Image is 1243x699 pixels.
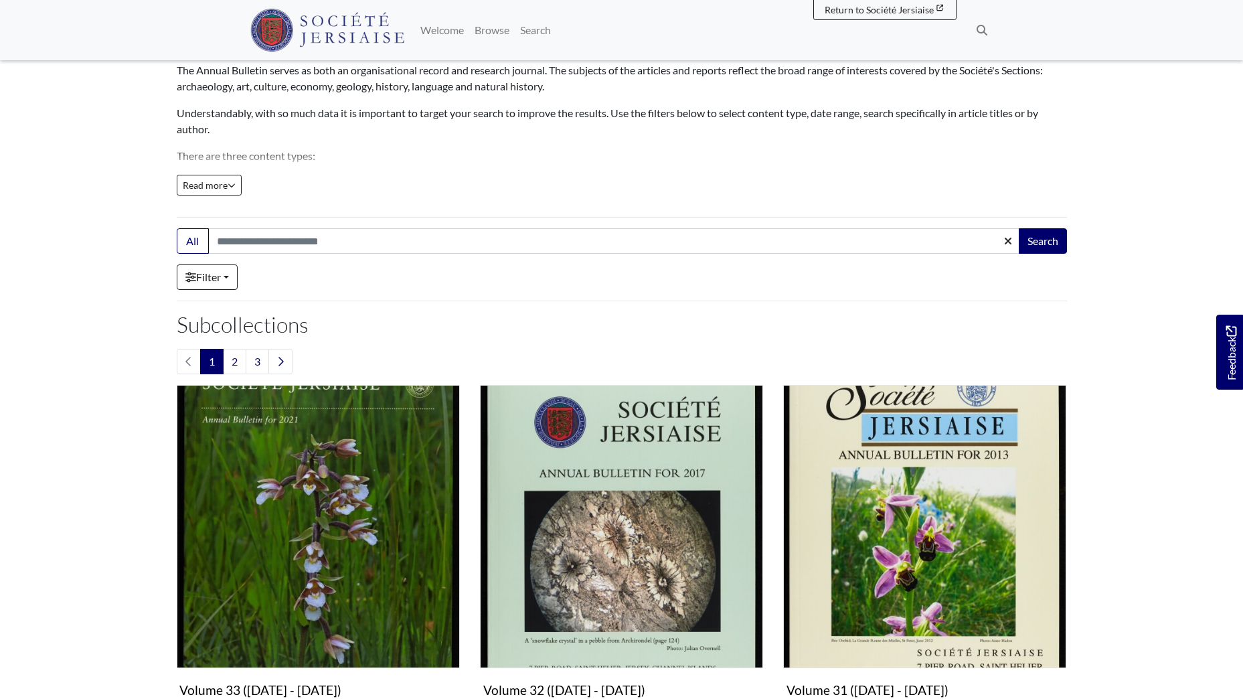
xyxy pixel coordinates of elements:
a: Would you like to provide feedback? [1216,315,1243,390]
button: Search [1019,228,1067,254]
img: Volume 31 (2013 - 2016) [783,385,1066,668]
h2: Subcollections [177,312,1067,337]
a: Next page [268,349,293,374]
li: Previous page [177,349,201,374]
p: Understandably, with so much data it is important to target your search to improve the results. U... [177,105,1067,137]
a: Société Jersiaise logo [250,5,405,55]
a: Search [515,17,556,44]
a: Goto page 3 [246,349,269,374]
button: All [177,228,209,254]
a: Welcome [415,17,469,44]
p: The Annual Bulletin serves as both an organisational record and research journal. The subjects of... [177,62,1067,94]
button: Read all of the content [177,175,242,196]
span: Return to Société Jersiaise [825,4,934,15]
span: Goto page 1 [200,349,224,374]
img: Société Jersiaise [250,9,405,52]
img: Volume 32 (2017 - 2020) [480,385,763,668]
a: Goto page 2 [223,349,246,374]
span: Read more [183,179,236,191]
p: There are three content types: Information: contains administrative information. Reports: contain... [177,148,1067,212]
input: Search this collection... [208,228,1020,254]
a: Filter [177,264,238,290]
img: Volume 33 (2021 - 2024) [177,385,460,668]
nav: pagination [177,349,1067,374]
a: Browse [469,17,515,44]
span: Feedback [1223,325,1239,380]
